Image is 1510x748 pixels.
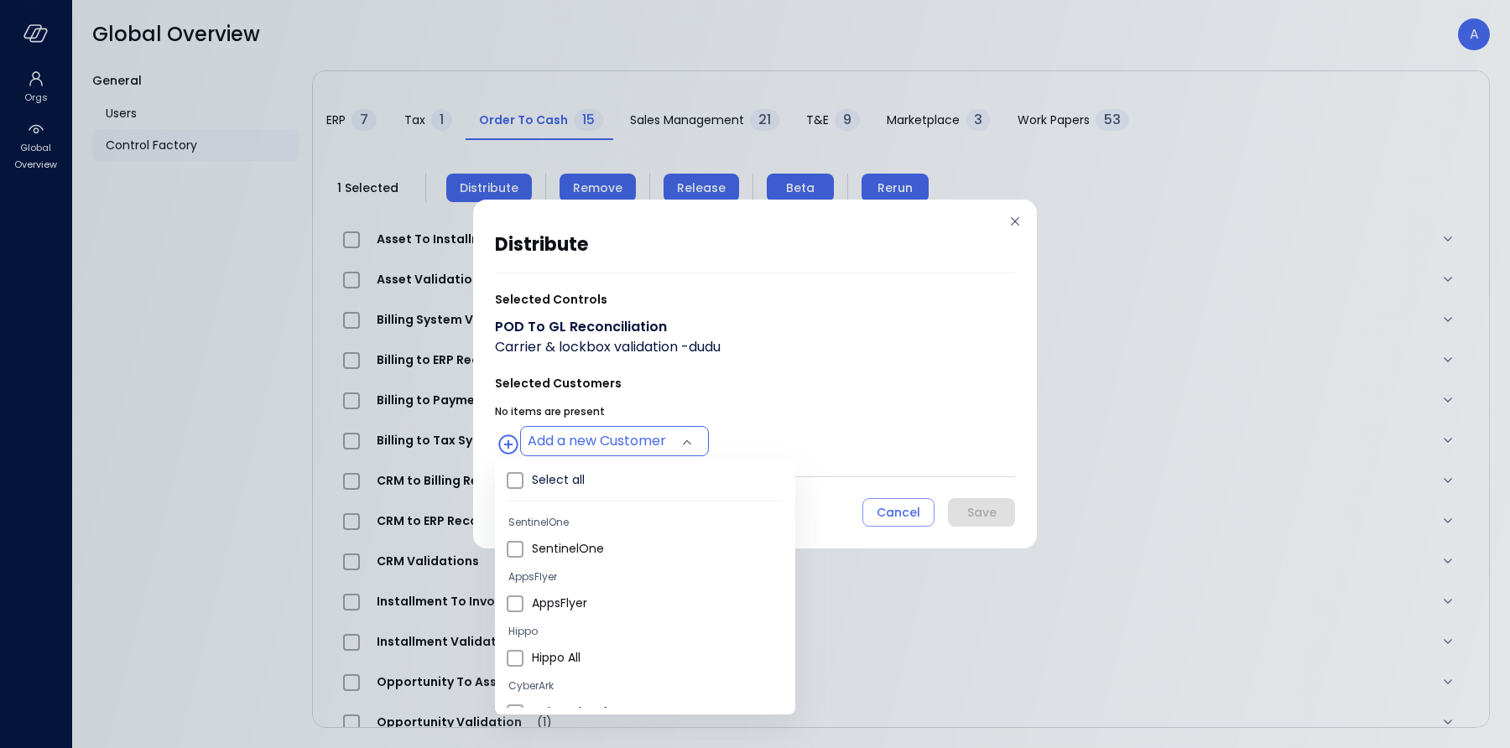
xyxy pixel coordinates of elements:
[532,595,782,612] span: AppsFlyer
[508,678,554,693] span: CyberArk
[532,540,782,558] span: SentinelOne
[508,569,557,584] span: AppsFlyer
[508,624,538,638] span: Hippo
[532,704,782,721] span: CyberArk Software
[508,515,569,529] span: SentinelOne
[532,471,782,489] span: Select all
[532,649,782,667] span: Hippo All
